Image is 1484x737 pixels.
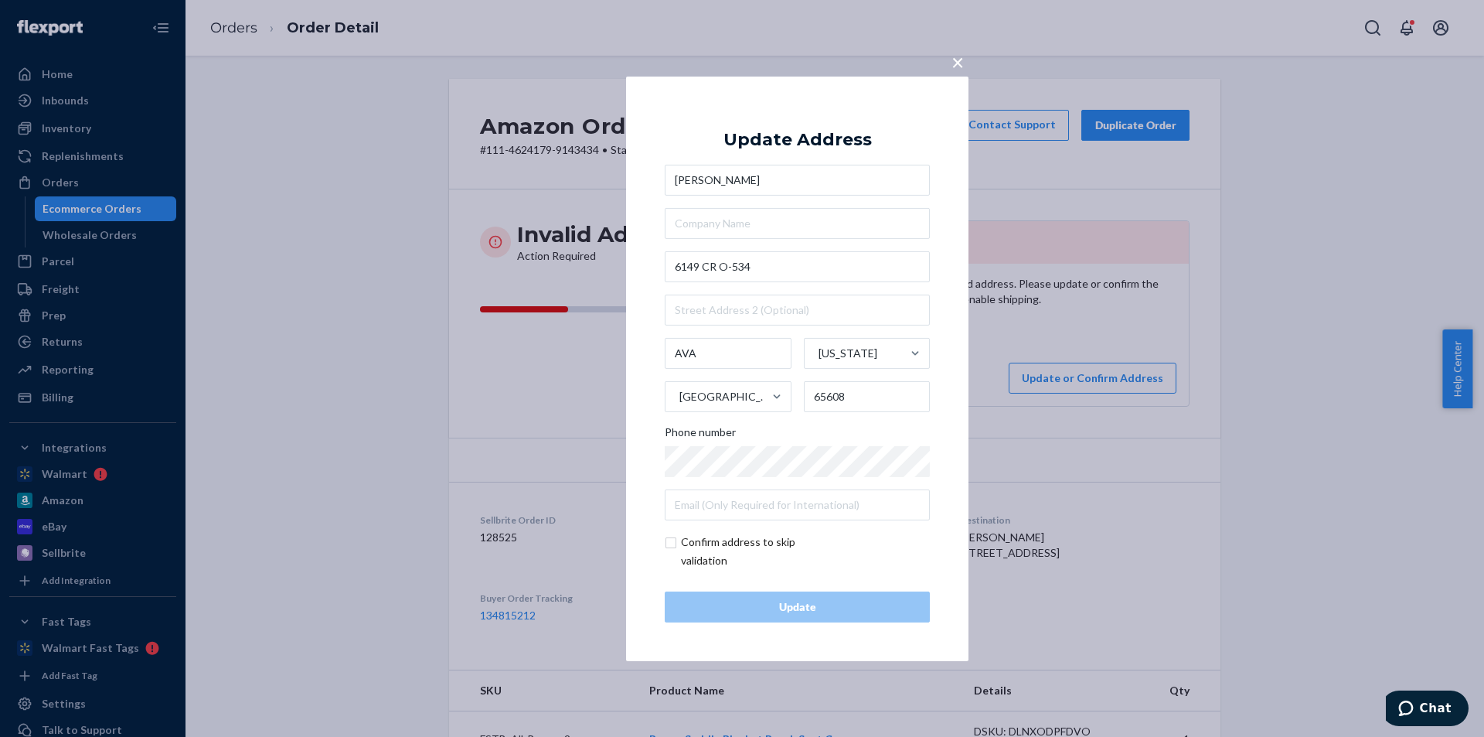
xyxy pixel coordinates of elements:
[951,48,964,74] span: ×
[678,599,917,615] div: Update
[665,425,736,446] span: Phone number
[665,208,930,239] input: Company Name
[665,251,930,282] input: Street Address
[665,165,930,196] input: First & Last Name
[665,592,930,623] button: Update
[817,338,819,369] input: [US_STATE]
[679,389,771,404] div: [GEOGRAPHIC_DATA]
[1386,691,1469,729] iframe: Opens a widget where you can chat to one of our agents
[665,295,930,326] input: Street Address 2 (Optional)
[819,346,877,361] div: [US_STATE]
[665,338,791,369] input: City
[723,130,872,148] div: Update Address
[665,490,930,520] input: Email (Only Required for International)
[804,381,931,412] input: ZIP Code
[678,381,679,412] input: [GEOGRAPHIC_DATA]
